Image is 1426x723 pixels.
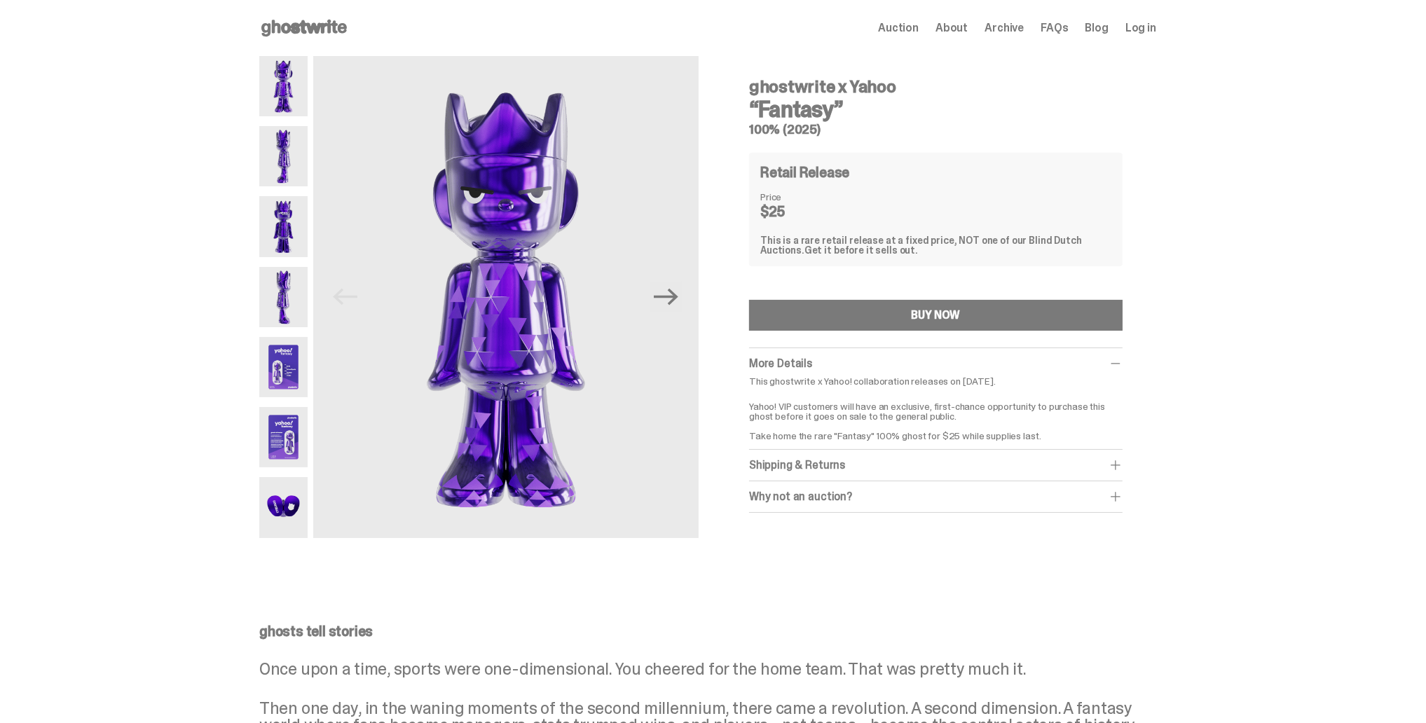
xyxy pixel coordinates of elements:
p: Once upon a time, sports were one-dimensional. You cheered for the home team. That was pretty muc... [259,661,1156,677]
div: Why not an auction? [749,490,1123,504]
span: Get it before it sells out. [804,244,918,256]
img: Yahoo-HG---6.png [259,407,308,467]
img: Yahoo-HG---4.png [259,267,308,327]
a: Blog [1085,22,1109,34]
div: Shipping & Returns [749,458,1123,472]
button: Next [651,282,682,312]
h4: Retail Release [760,165,849,179]
a: FAQs [1041,22,1068,34]
p: This ghostwrite x Yahoo! collaboration releases on [DATE]. [749,376,1123,386]
span: More Details [749,356,812,371]
div: This is a rare retail release at a fixed price, NOT one of our Blind Dutch Auctions. [760,235,1111,255]
a: Archive [985,22,1024,34]
h5: 100% (2025) [749,123,1123,136]
a: About [935,22,968,34]
img: Yahoo-HG---3.png [259,196,308,256]
a: Auction [878,22,919,34]
a: Log in [1125,22,1156,34]
img: Yahoo-HG---1.png [313,56,699,538]
img: Yahoo-HG---2.png [259,126,308,186]
img: Yahoo-HG---7.png [259,477,308,537]
dd: $25 [760,205,830,219]
button: BUY NOW [749,300,1123,331]
p: Yahoo! VIP customers will have an exclusive, first-chance opportunity to purchase this ghost befo... [749,392,1123,441]
dt: Price [760,192,830,202]
img: Yahoo-HG---5.png [259,337,308,397]
h3: “Fantasy” [749,98,1123,120]
img: Yahoo-HG---1.png [259,56,308,116]
h4: ghostwrite x Yahoo [749,78,1123,95]
div: BUY NOW [912,310,961,321]
p: ghosts tell stories [259,624,1156,638]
